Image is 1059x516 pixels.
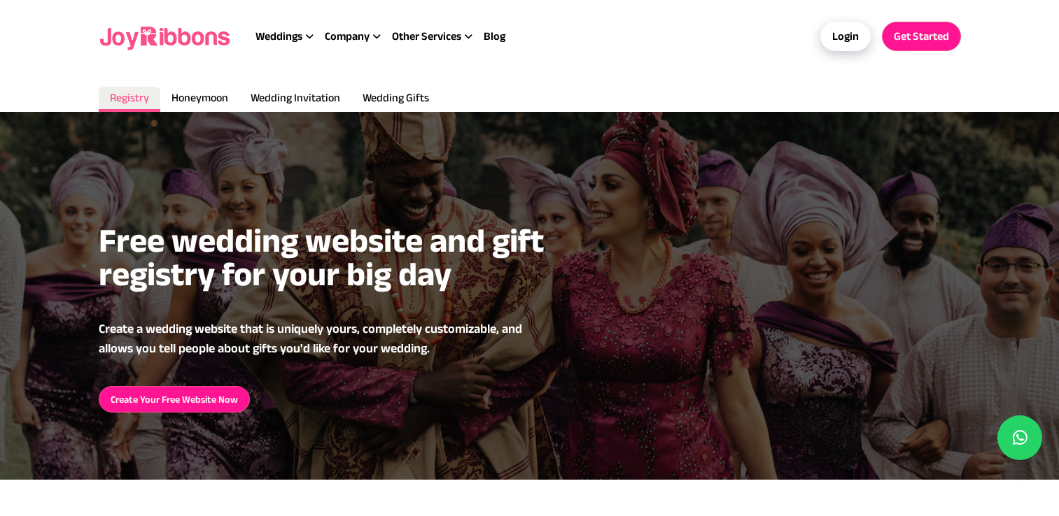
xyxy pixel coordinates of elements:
[110,92,149,103] span: Registry
[239,87,351,112] a: Wedding Invitation
[820,22,871,51] a: Login
[484,28,505,45] a: Blog
[392,28,484,45] div: Other Services
[160,87,239,112] a: Honeymoon
[99,14,233,59] img: joyribbons logo
[351,87,440,112] a: Wedding Gifts
[325,28,392,45] div: Company
[99,224,603,291] h2: Free wedding website and gift registry for your big day
[255,28,325,45] div: Weddings
[99,319,547,358] p: Create a wedding website that is uniquely yours, completely customizable, and allows you tell peo...
[99,386,250,413] a: Create Your Free Website Now
[363,92,429,103] span: Wedding Gifts
[251,92,340,103] span: Wedding Invitation
[882,22,961,51] a: Get Started
[171,92,228,103] span: Honeymoon
[99,87,160,112] a: Registry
